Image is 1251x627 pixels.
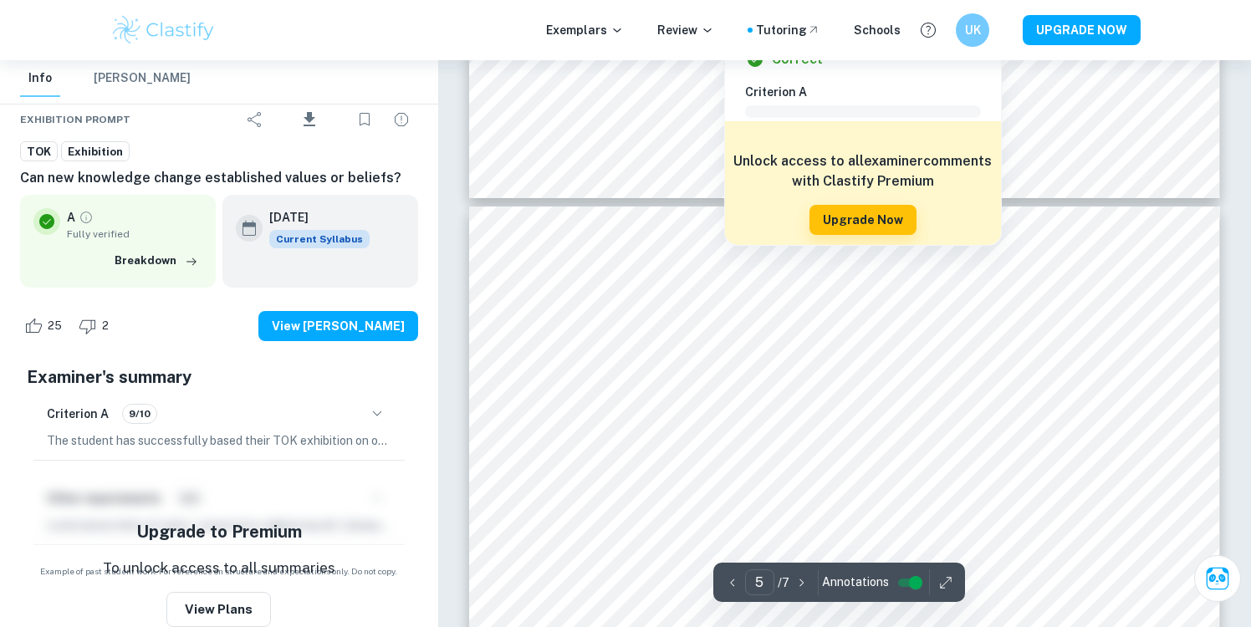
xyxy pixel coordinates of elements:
[93,318,118,334] span: 2
[822,573,889,591] span: Annotations
[67,227,202,242] span: Fully verified
[269,230,370,248] div: This exemplar is based on the current syllabus. Feel free to refer to it for inspiration/ideas wh...
[258,311,418,341] button: View [PERSON_NAME]
[1194,555,1241,602] button: Ask Clai
[123,406,156,421] span: 9/10
[103,558,335,579] p: To unlock access to all summaries
[47,431,391,450] p: The student has successfully based their TOK exhibition on one of the 35 prompts released by the ...
[62,144,129,161] span: Exhibition
[47,405,109,423] h6: Criterion A
[94,60,191,97] button: [PERSON_NAME]
[166,592,271,627] button: View Plans
[809,205,917,235] button: Upgrade Now
[963,21,983,39] h6: UK
[20,112,130,127] span: Exhibition Prompt
[79,210,94,225] a: Grade fully verified
[136,519,302,544] h5: Upgrade to Premium
[20,141,58,162] a: TOK
[385,103,418,136] div: Report issue
[778,573,789,592] p: / 7
[854,21,901,39] a: Schools
[348,103,381,136] div: Bookmark
[914,16,942,44] button: Help and Feedback
[756,21,820,39] a: Tutoring
[74,313,118,339] div: Dislike
[275,98,345,141] div: Download
[38,318,71,334] span: 25
[61,141,130,162] a: Exhibition
[110,13,217,47] img: Clastify logo
[657,21,714,39] p: Review
[20,168,418,188] h6: Can new knowledge change established values or beliefs?
[20,60,60,97] button: Info
[21,144,57,161] span: TOK
[956,13,989,47] button: UK
[1023,15,1141,45] button: UPGRADE NOW
[269,208,356,227] h6: [DATE]
[745,83,994,101] h6: Criterion A
[733,151,993,191] h6: Unlock access to all examiner comments with Clastify Premium
[110,248,202,273] button: Breakdown
[20,565,418,578] span: Example of past student work. For reference on structure and expectations only. Do not copy.
[546,21,624,39] p: Exemplars
[269,230,370,248] span: Current Syllabus
[238,103,272,136] div: Share
[20,313,71,339] div: Like
[27,364,411,390] h5: Examiner's summary
[67,208,75,227] p: A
